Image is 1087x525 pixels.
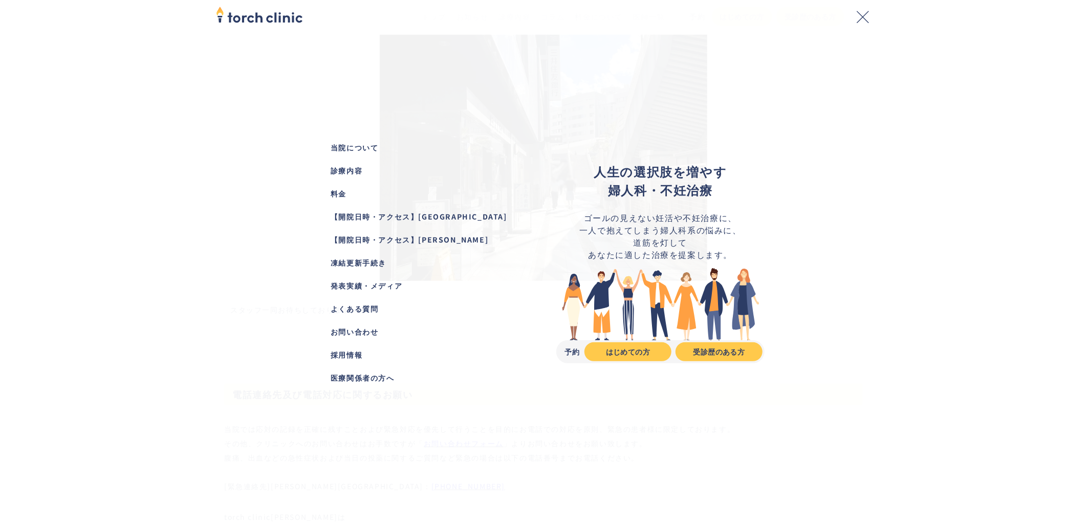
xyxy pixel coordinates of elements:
div: 診療内容 [331,165,523,176]
div: 料金 [331,188,523,199]
div: はじめての方 [593,346,663,357]
div: お問い合わせ [331,326,523,337]
div: 【開院日時・アクセス】[PERSON_NAME] [331,234,523,245]
div: 採用情報 [331,349,523,360]
div: 当院について [331,142,523,153]
a: 【開院日時・アクセス】[GEOGRAPHIC_DATA] [331,205,523,228]
a: 当院について [331,136,523,159]
strong: 婦人科・不妊治療 [608,181,713,199]
a: 採用情報 [331,343,523,366]
div: 医療関係者の方へ [331,373,395,383]
a: はじめての方 [584,342,671,361]
img: torch clinic [216,3,303,26]
strong: 人生の選択肢を増やす [594,162,727,180]
div: 予約 [564,346,580,357]
div: 【開院日時・アクセス】[GEOGRAPHIC_DATA] [331,211,523,222]
div: ゴールの見えない妊活や不妊治療に、 一人で抱えてしまう婦人科系の悩みに、 道筋を灯して あなたに適した治療を提案します。 [556,211,765,260]
div: 受診歴のある方 [684,346,754,357]
a: 受診歴のある方 [676,342,763,361]
a: 【開院日時・アクセス】[PERSON_NAME] [331,228,523,251]
div: 発表実績・メディア [331,280,523,291]
a: 発表実績・メディア [331,274,523,297]
a: お問い合わせ [331,320,523,343]
a: 料金 [331,182,523,205]
div: 凍結更新手続き [331,257,386,268]
a: 凍結更新手続き [331,251,386,274]
div: ‍ ‍ [556,162,765,199]
a: 診療内容 [331,159,523,182]
div: よくある質問 [331,303,523,314]
a: よくある質問 [331,297,523,320]
a: 医療関係者の方へ [331,366,395,389]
